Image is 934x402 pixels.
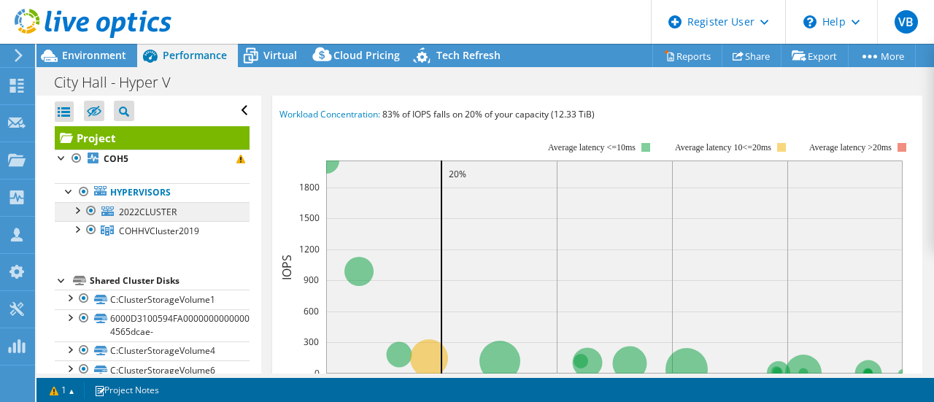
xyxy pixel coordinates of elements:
[781,45,849,67] a: Export
[55,360,250,379] a: C:ClusterStorageVolume6
[47,74,193,90] h1: City Hall - Hyper V
[163,48,227,62] span: Performance
[299,243,320,255] text: 1200
[62,48,126,62] span: Environment
[304,274,319,286] text: 900
[55,126,250,150] a: Project
[675,142,771,152] tspan: Average latency 10<=20ms
[104,152,128,165] b: COH5
[119,206,177,218] span: 2022CLUSTER
[304,336,319,348] text: 300
[299,181,320,193] text: 1800
[449,168,466,180] text: 20%
[119,225,199,237] span: COHHVCluster2019
[55,221,250,240] a: COHHVCluster2019
[55,309,250,341] a: 6000D3100594FA000000000000000006-4565dcae-
[314,367,320,379] text: 0
[548,142,636,152] tspan: Average latency <=10ms
[55,290,250,309] a: C:ClusterStorageVolume1
[333,48,400,62] span: Cloud Pricing
[55,341,250,360] a: C:ClusterStorageVolume4
[55,183,250,202] a: Hypervisors
[304,305,319,317] text: 600
[722,45,781,67] a: Share
[279,254,295,279] text: IOPS
[652,45,722,67] a: Reports
[90,272,250,290] div: Shared Cluster Disks
[55,150,250,169] a: COH5
[803,15,817,28] svg: \n
[895,10,918,34] span: VB
[299,212,320,224] text: 1500
[848,45,916,67] a: More
[808,142,891,152] text: Average latency >20ms
[84,381,169,399] a: Project Notes
[39,381,85,399] a: 1
[436,48,501,62] span: Tech Refresh
[382,108,595,120] span: 83% of IOPS falls on 20% of your capacity (12.33 TiB)
[55,202,250,221] a: 2022CLUSTER
[279,108,380,120] span: Workload Concentration:
[263,48,297,62] span: Virtual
